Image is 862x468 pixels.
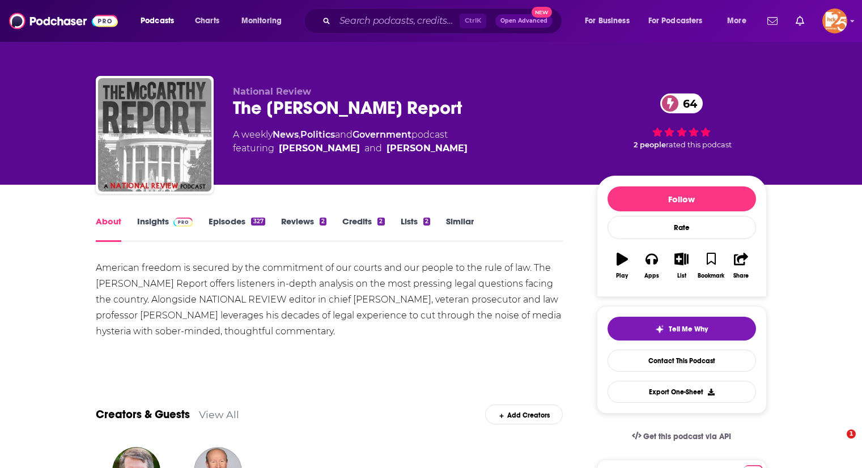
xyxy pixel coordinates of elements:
[822,8,847,33] span: Logged in as kerrifulks
[279,142,360,155] a: Rich Lowry
[460,14,486,28] span: Ctrl K
[847,429,856,439] span: 1
[791,11,809,31] a: Show notifications dropdown
[637,245,666,286] button: Apps
[281,216,326,242] a: Reviews2
[823,429,851,457] iframe: Intercom live chat
[446,216,474,242] a: Similar
[195,13,219,29] span: Charts
[644,273,659,279] div: Apps
[608,245,637,286] button: Play
[335,12,460,30] input: Search podcasts, credits, & more...
[364,142,382,155] span: and
[320,218,326,226] div: 2
[616,273,628,279] div: Play
[643,432,731,441] span: Get this podcast via API
[648,13,703,29] span: For Podcasters
[342,216,384,242] a: Credits2
[634,141,666,149] span: 2 people
[209,216,265,242] a: Episodes327
[623,423,741,450] a: Get this podcast via API
[822,8,847,33] img: User Profile
[9,10,118,32] img: Podchaser - Follow, Share and Rate Podcasts
[655,325,664,334] img: tell me why sparkle
[672,93,703,113] span: 64
[96,260,563,339] div: American freedom is secured by the commitment of our courts and our people to the rule of law. Th...
[173,218,193,227] img: Podchaser Pro
[608,317,756,341] button: tell me why sparkleTell Me Why
[666,141,732,149] span: rated this podcast
[822,8,847,33] button: Show profile menu
[495,14,553,28] button: Open AdvancedNew
[96,216,121,242] a: About
[719,12,761,30] button: open menu
[300,129,335,140] a: Politics
[401,216,430,242] a: Lists2
[199,409,239,420] a: View All
[387,142,468,155] a: Andrew McCarthy
[377,218,384,226] div: 2
[233,142,468,155] span: featuring
[98,78,211,192] img: The McCarthy Report
[233,128,468,155] div: A weekly podcast
[188,12,226,30] a: Charts
[577,12,644,30] button: open menu
[315,8,573,34] div: Search podcasts, credits, & more...
[733,273,749,279] div: Share
[608,216,756,239] div: Rate
[273,129,299,140] a: News
[585,13,630,29] span: For Business
[597,86,767,156] div: 64 2 peoplerated this podcast
[726,245,755,286] button: Share
[727,13,746,29] span: More
[335,129,353,140] span: and
[608,350,756,372] a: Contact This Podcast
[641,12,719,30] button: open menu
[677,273,686,279] div: List
[698,273,724,279] div: Bookmark
[251,218,265,226] div: 327
[233,12,296,30] button: open menu
[608,381,756,403] button: Export One-Sheet
[697,245,726,286] button: Bookmark
[660,93,703,113] a: 64
[763,11,782,31] a: Show notifications dropdown
[96,407,190,422] a: Creators & Guests
[133,12,189,30] button: open menu
[532,7,552,18] span: New
[241,13,282,29] span: Monitoring
[485,405,563,424] div: Add Creators
[299,129,300,140] span: ,
[233,86,311,97] span: National Review
[500,18,547,24] span: Open Advanced
[137,216,193,242] a: InsightsPodchaser Pro
[669,325,708,334] span: Tell Me Why
[353,129,411,140] a: Government
[666,245,696,286] button: List
[141,13,174,29] span: Podcasts
[608,186,756,211] button: Follow
[423,218,430,226] div: 2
